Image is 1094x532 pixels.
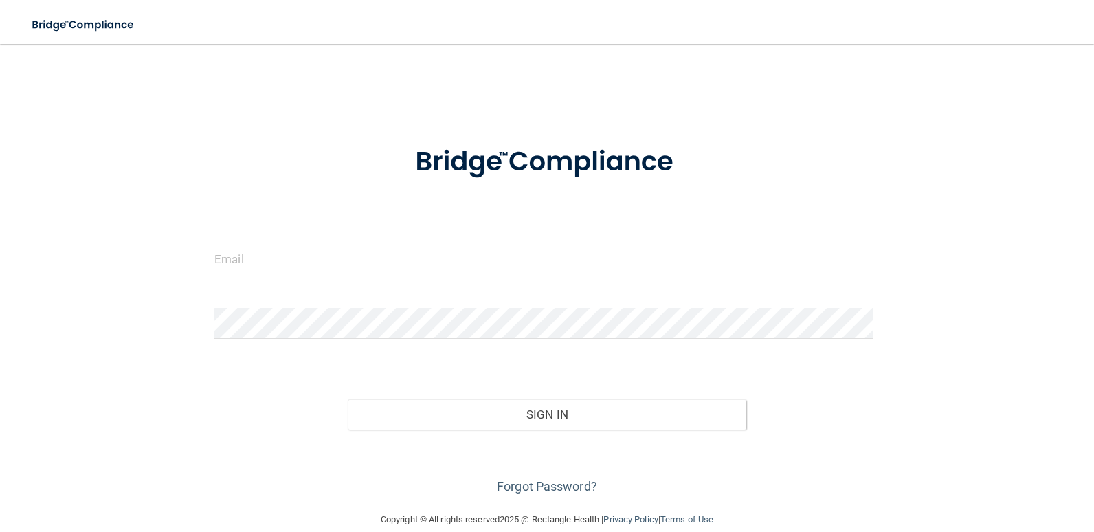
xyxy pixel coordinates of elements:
img: bridge_compliance_login_screen.278c3ca4.svg [387,126,707,198]
a: Privacy Policy [603,514,658,524]
a: Terms of Use [660,514,713,524]
img: bridge_compliance_login_screen.278c3ca4.svg [21,11,147,39]
input: Email [214,243,880,274]
a: Forgot Password? [497,479,597,494]
button: Sign In [348,399,747,430]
